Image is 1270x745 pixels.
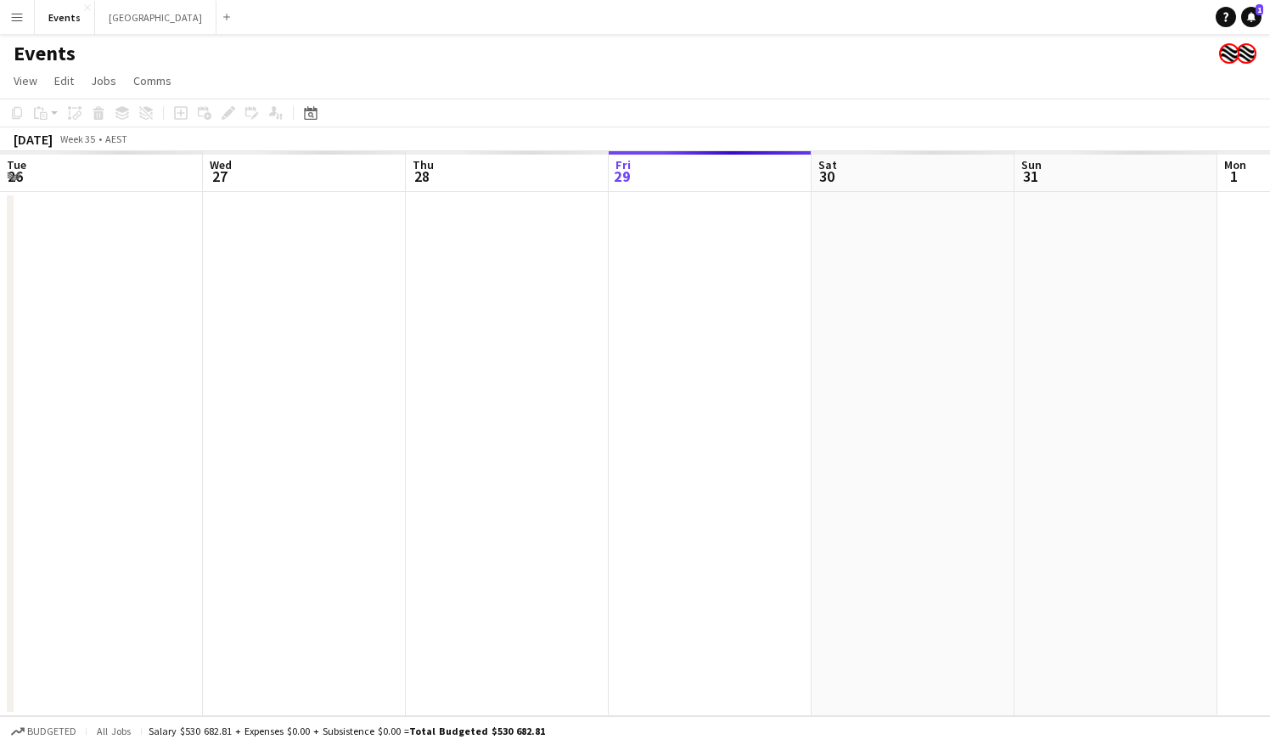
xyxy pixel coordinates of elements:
[54,73,74,88] span: Edit
[95,1,216,34] button: [GEOGRAPHIC_DATA]
[35,1,95,34] button: Events
[615,157,631,172] span: Fri
[126,70,178,92] a: Comms
[93,725,134,737] span: All jobs
[14,41,76,66] h1: Events
[149,725,545,737] div: Salary $530 682.81 + Expenses $0.00 + Subsistence $0.00 =
[27,725,76,737] span: Budgeted
[8,722,79,741] button: Budgeted
[410,166,434,186] span: 28
[56,133,98,145] span: Week 35
[84,70,123,92] a: Jobs
[210,157,232,172] span: Wed
[1241,7,1262,27] a: 1
[48,70,81,92] a: Edit
[1019,166,1042,186] span: 31
[14,73,37,88] span: View
[413,157,434,172] span: Thu
[409,725,545,737] span: Total Budgeted $530 682.81
[4,166,26,186] span: 26
[105,133,127,145] div: AEST
[1021,157,1042,172] span: Sun
[14,131,53,148] div: [DATE]
[207,166,232,186] span: 27
[1219,43,1239,64] app-user-avatar: Event Merch
[133,73,171,88] span: Comms
[1222,166,1246,186] span: 1
[816,166,837,186] span: 30
[818,157,837,172] span: Sat
[1236,43,1256,64] app-user-avatar: Event Merch
[7,157,26,172] span: Tue
[7,70,44,92] a: View
[91,73,116,88] span: Jobs
[613,166,631,186] span: 29
[1256,4,1263,15] span: 1
[1224,157,1246,172] span: Mon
